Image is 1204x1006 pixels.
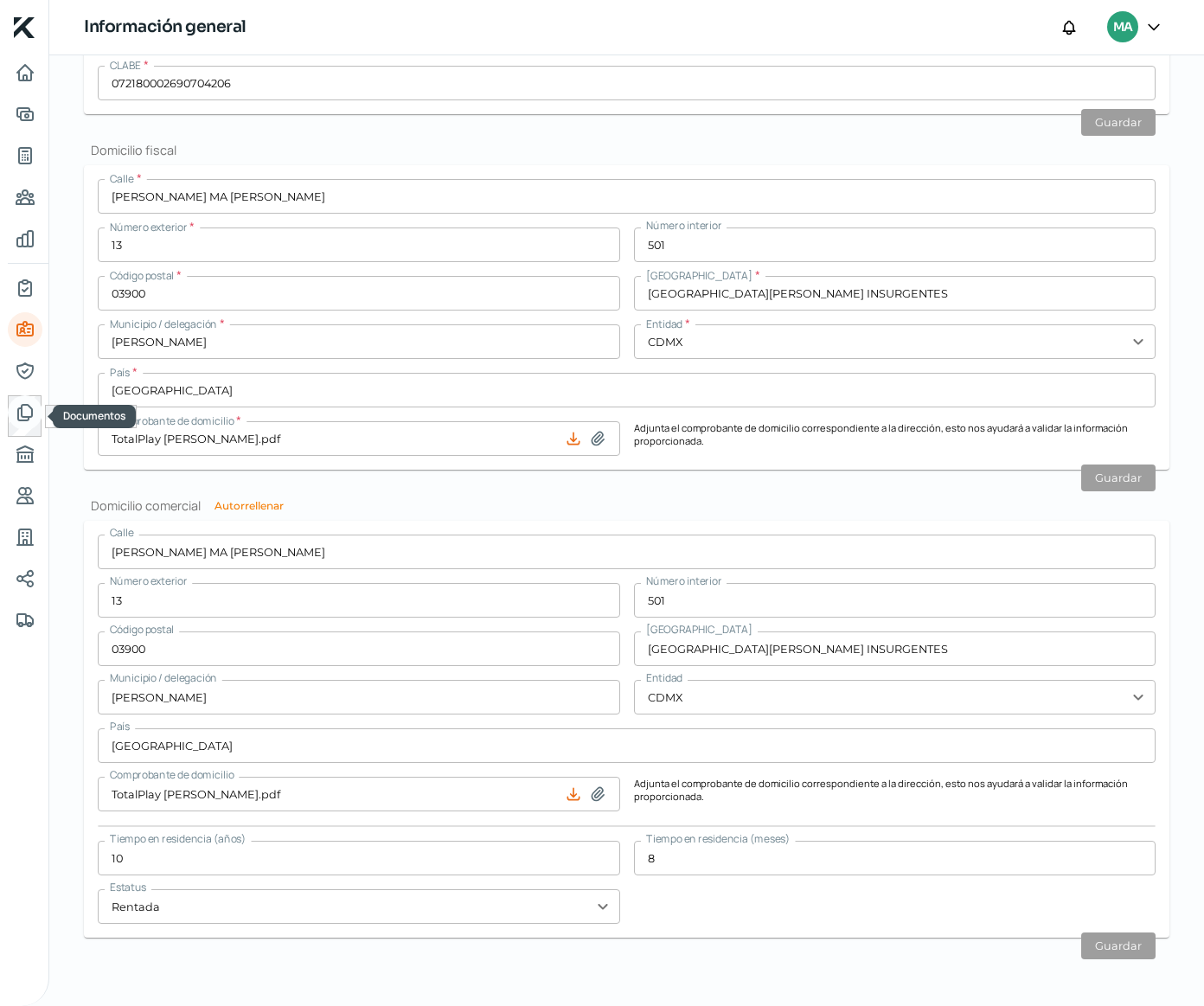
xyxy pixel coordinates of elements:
a: Redes sociales [8,561,42,596]
h2: Domicilio comercial [84,497,1169,514]
a: Industria [8,520,42,554]
span: Municipio / delegación [110,317,217,331]
button: Autorrellenar [215,501,284,511]
h1: Información general [84,15,247,40]
span: MA [1113,17,1132,38]
button: Guardar [1081,465,1156,491]
a: Tus créditos [8,138,42,173]
span: Número interior [646,573,721,588]
a: Representantes [8,354,42,388]
a: Información general [8,312,42,347]
span: [GEOGRAPHIC_DATA] [646,622,752,637]
span: Código postal [110,622,174,637]
span: Número interior [646,218,721,233]
h2: Domicilio fiscal [84,142,1169,158]
a: Buró de crédito [8,437,42,471]
a: Mi contrato [8,271,42,305]
span: Documentos [63,408,125,423]
button: Guardar [1081,109,1156,136]
span: CLABE [110,58,141,73]
span: Comprobante de domicilio [110,413,234,428]
span: Número exterior [110,220,187,234]
a: Inicio [8,55,42,90]
span: Tiempo en residencia (años) [110,831,247,846]
a: Referencias [8,478,42,513]
span: Entidad [646,317,682,331]
span: Entidad [646,670,682,685]
a: Documentos [8,395,42,430]
span: Código postal [110,268,174,283]
span: Comprobante de domicilio [110,767,234,782]
p: Adjunta el comprobante de domicilio correspondiente a la dirección, esto nos ayudará a validar la... [634,421,1156,456]
span: País [110,365,130,380]
a: Adelantar facturas [8,97,42,131]
p: Adjunta el comprobante de domicilio correspondiente a la dirección, esto nos ayudará a validar la... [634,777,1156,811]
a: Mis finanzas [8,221,42,256]
span: Calle [110,525,134,540]
span: País [110,719,130,734]
a: Pago a proveedores [8,180,42,215]
span: Estatus [110,880,146,894]
span: Calle [110,171,134,186]
span: Municipio / delegación [110,670,217,685]
span: Tiempo en residencia (meses) [646,831,791,846]
span: [GEOGRAPHIC_DATA] [646,268,752,283]
a: Colateral [8,603,42,638]
span: Número exterior [110,573,187,588]
button: Guardar [1081,932,1156,959]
